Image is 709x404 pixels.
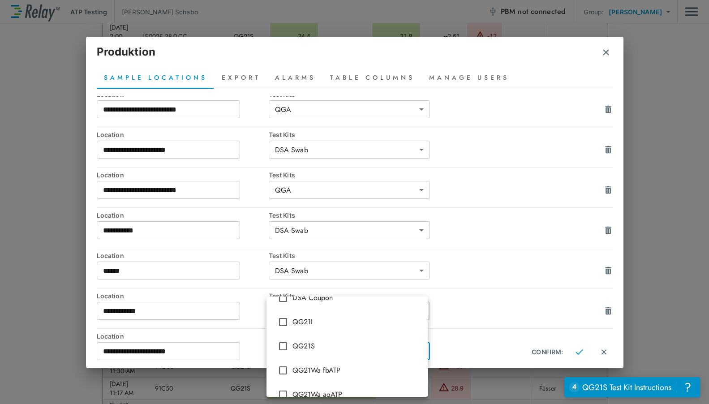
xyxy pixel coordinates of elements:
[292,389,421,400] span: QG21Wa agATP
[292,365,421,376] span: QG21Wa fbATP
[292,341,421,352] span: QG21S
[564,377,700,397] iframe: Resource center
[292,317,421,327] span: QG21I
[292,292,421,303] span: DSA Coupon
